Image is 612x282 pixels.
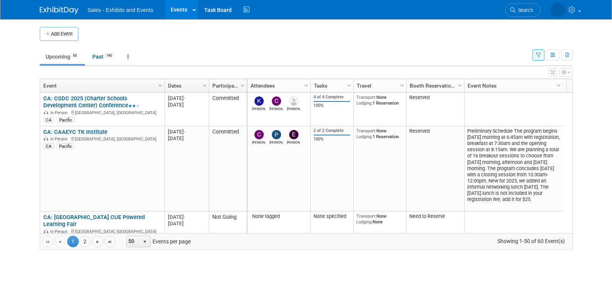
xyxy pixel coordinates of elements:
span: 1 [67,236,79,247]
span: Lodging: [356,219,373,225]
img: ExhibitDay [40,7,78,14]
a: CA: CSDC 2025 (Charter Schools Development Center) Conference [43,95,140,109]
span: Column Settings [399,83,405,89]
span: Column Settings [157,83,163,89]
div: 4 of 4 Complete [314,95,350,100]
span: 50 [127,236,140,247]
div: CA [43,117,54,123]
div: [DATE] [168,135,205,142]
div: [DATE] [168,214,205,220]
span: Column Settings [239,83,246,89]
div: [GEOGRAPHIC_DATA], [GEOGRAPHIC_DATA] [43,109,161,116]
a: Search [505,3,541,17]
div: [DATE] [168,220,205,227]
div: 2 of 2 Complete [314,128,350,133]
a: Column Settings [302,79,310,91]
span: 60 [71,53,79,59]
a: Attendees [251,79,305,92]
a: Column Settings [200,79,209,91]
span: Go to the next page [95,239,101,245]
div: [GEOGRAPHIC_DATA], [GEOGRAPHIC_DATA] [43,228,161,235]
td: Preliminary Schedule The program begins [DATE] morning at 6:45am with registration, breakfast at ... [464,126,563,211]
a: Column Settings [238,79,247,91]
div: [DATE] [168,128,205,135]
div: None specified [314,213,350,220]
span: - [184,129,185,135]
a: Travel [357,79,401,92]
span: Column Settings [346,83,352,89]
span: Go to the last page [107,239,113,245]
span: 140 [104,53,114,59]
div: None 1 Reservation [356,95,403,106]
a: Tasks [314,79,348,92]
td: Need to Reserve [406,211,464,238]
span: Transport: [356,128,376,133]
span: Transport: [356,95,376,100]
img: Kristin McGinty [254,96,264,106]
a: Participation [212,79,242,92]
img: In-Person Event [44,110,48,114]
div: [DATE] [168,95,205,101]
a: Event [43,79,159,92]
span: Events per page [116,236,198,247]
div: None None [356,213,403,225]
a: 2 [79,236,91,247]
span: select [142,239,148,245]
a: Upcoming60 [40,49,85,64]
button: Add Event [40,27,78,41]
div: Christine Lurz [270,106,283,111]
a: CA: CAAEYC TK Institute [43,128,107,135]
a: Column Settings [456,79,464,91]
span: In-Person [50,229,70,234]
a: Column Settings [554,79,563,91]
div: Christine Lurz [252,139,266,144]
a: Past140 [86,49,120,64]
span: Column Settings [303,83,309,89]
a: Booth Reservation Status [410,79,459,92]
img: Christine Lurz [254,130,264,139]
div: Pacific [57,117,75,123]
div: Anna Rice [287,106,300,111]
img: In-Person Event [44,229,48,233]
div: None tagged [250,213,307,220]
a: Go to the next page [92,236,103,247]
a: Go to the previous page [54,236,66,247]
td: Committed [209,126,247,211]
span: Column Settings [457,83,463,89]
div: 100% [314,137,350,142]
a: Event Notes [468,79,558,92]
div: [GEOGRAPHIC_DATA], [GEOGRAPHIC_DATA] [43,135,161,142]
div: Peter Murphy [270,139,283,144]
a: Column Settings [345,79,353,91]
span: Search [515,7,533,13]
a: CA: [GEOGRAPHIC_DATA] CUE Powered Learning Fair [43,214,145,228]
span: Showing 1-50 of 60 Event(s) [490,236,572,247]
div: [DATE] [168,101,205,108]
td: Reserved [406,93,464,126]
img: In-Person Event [44,137,48,140]
div: 100% [314,103,350,108]
span: Go to the previous page [57,239,63,245]
span: In-Person [50,110,70,115]
span: Sales - Exhibits and Events [88,7,153,13]
img: Anna Rice [289,96,298,106]
div: Kristin McGinty [252,106,266,111]
span: - [184,214,185,220]
td: Not Going [209,211,247,245]
span: Lodging: [356,100,373,106]
span: Lodging: [356,134,373,139]
div: None 1 Reservation [356,128,403,139]
div: CA [43,143,54,149]
div: Pacific [57,143,75,149]
img: Christine Lurz [272,96,281,106]
span: Column Settings [202,83,208,89]
a: Go to the first page [42,236,53,247]
td: Reserved [406,126,464,211]
span: Transport: [356,213,376,219]
span: In-Person [50,137,70,142]
a: Go to the last page [104,236,116,247]
a: Column Settings [156,79,164,91]
img: Peter Murphy [272,130,281,139]
div: Emily Wendland [287,139,300,144]
a: Column Settings [398,79,406,91]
